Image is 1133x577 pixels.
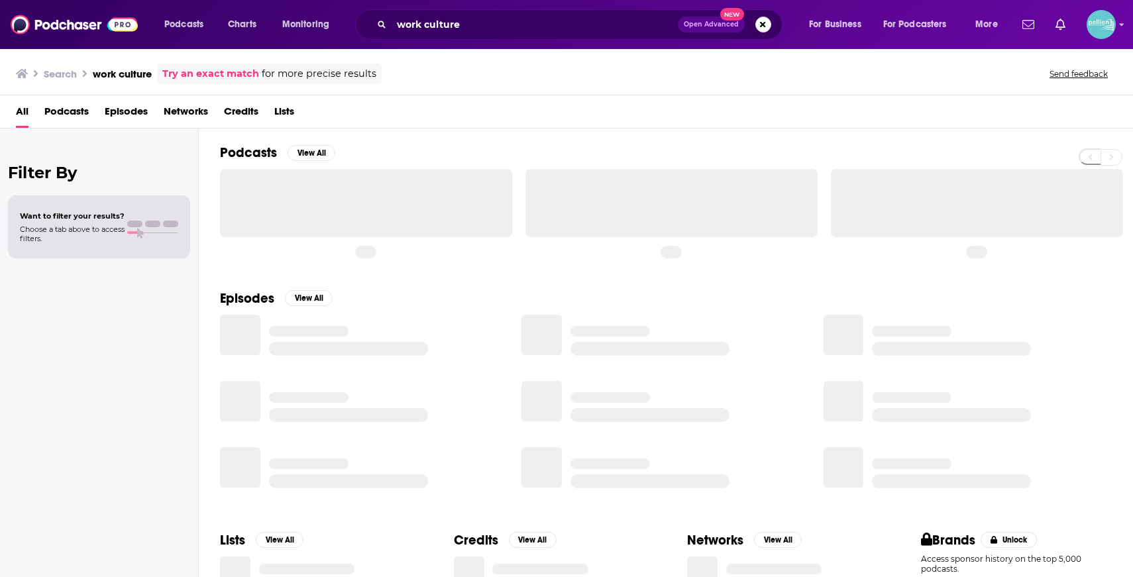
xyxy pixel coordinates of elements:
[44,68,77,80] h3: Search
[883,15,947,34] span: For Podcasters
[1087,10,1116,39] button: Show profile menu
[1087,10,1116,39] img: User Profile
[509,532,557,548] button: View All
[105,101,148,128] a: Episodes
[20,211,125,221] span: Want to filter your results?
[1087,10,1116,39] span: Logged in as JessicaPellien
[454,532,557,549] a: CreditsView All
[16,101,28,128] a: All
[93,68,152,80] h3: work culture
[454,532,498,549] h2: Credits
[11,12,138,37] img: Podchaser - Follow, Share and Rate Podcasts
[220,532,245,549] h2: Lists
[220,532,303,549] a: ListsView All
[754,532,802,548] button: View All
[800,14,878,35] button: open menu
[220,290,333,307] a: EpisodesView All
[368,9,795,40] div: Search podcasts, credits, & more...
[687,532,802,549] a: NetworksView All
[228,15,256,34] span: Charts
[1017,13,1040,36] a: Show notifications dropdown
[282,15,329,34] span: Monitoring
[220,290,274,307] h2: Episodes
[1050,13,1071,36] a: Show notifications dropdown
[8,163,190,182] h2: Filter By
[219,14,264,35] a: Charts
[981,532,1037,548] button: Unlock
[875,14,966,35] button: open menu
[921,554,1112,574] p: Access sponsor history on the top 5,000 podcasts.
[966,14,1014,35] button: open menu
[274,101,294,128] a: Lists
[288,145,335,161] button: View All
[921,532,976,549] h2: Brands
[687,532,743,549] h2: Networks
[224,101,258,128] a: Credits
[720,8,744,21] span: New
[678,17,745,32] button: Open AdvancedNew
[809,15,861,34] span: For Business
[273,14,347,35] button: open menu
[220,144,277,161] h2: Podcasts
[684,21,739,28] span: Open Advanced
[262,66,376,81] span: for more precise results
[256,532,303,548] button: View All
[20,225,125,243] span: Choose a tab above to access filters.
[975,15,998,34] span: More
[164,101,208,128] a: Networks
[164,15,203,34] span: Podcasts
[285,290,333,306] button: View All
[1046,68,1112,79] button: Send feedback
[162,66,259,81] a: Try an exact match
[155,14,221,35] button: open menu
[44,101,89,128] a: Podcasts
[392,14,678,35] input: Search podcasts, credits, & more...
[220,144,335,161] a: PodcastsView All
